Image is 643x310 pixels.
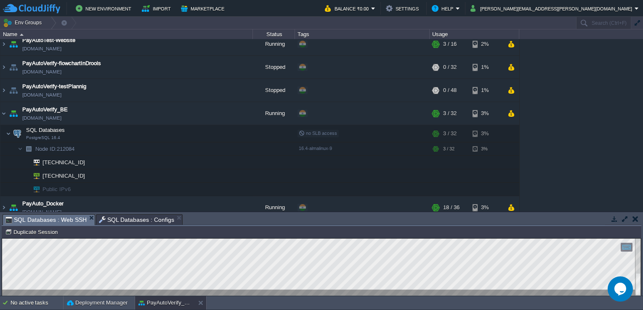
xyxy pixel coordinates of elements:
img: AMDAwAAAACH5BAEAAAAALAAAAAABAAEAAAICRAEAOw== [18,142,23,155]
a: PayAutoVerify_BE [22,105,68,114]
div: No active tasks [11,296,63,310]
div: Stopped [253,79,295,102]
a: [DOMAIN_NAME] [22,68,61,76]
a: [DOMAIN_NAME] [22,45,61,53]
div: Stopped [253,56,295,79]
span: Public IPv6 [42,183,72,196]
img: AMDAwAAAACH5BAEAAAAALAAAAAABAAEAAAICRAEAOw== [0,79,7,102]
button: Balance ₹0.00 [325,3,371,13]
img: AMDAwAAAACH5BAEAAAAALAAAAAABAAEAAAICRAEAOw== [23,142,35,155]
div: 3 / 16 [443,33,457,55]
img: AMDAwAAAACH5BAEAAAAALAAAAAABAAEAAAICRAEAOw== [28,183,40,196]
a: PayAuto_Docker [22,200,64,208]
a: [DOMAIN_NAME] [22,91,61,99]
span: [TECHNICAL_ID] [42,156,86,169]
div: 0 / 48 [443,79,457,102]
div: 3% [473,125,500,142]
div: Running [253,196,295,219]
a: PayAutoVerify-testPlannig [22,82,86,91]
span: no SLB access [299,131,337,136]
span: SQL Databases : Web SSH [5,215,87,225]
span: SQL Databases : Configs [99,215,175,225]
div: 3 / 32 [443,125,457,142]
button: Duplicate Session [5,228,60,236]
img: AMDAwAAAACH5BAEAAAAALAAAAAABAAEAAAICRAEAOw== [28,156,40,169]
img: AMDAwAAAACH5BAEAAAAALAAAAAABAAEAAAICRAEAOw== [28,169,40,182]
div: Status [253,29,295,39]
span: 212084 [35,145,76,152]
a: PayAutoVerify-flowchartInDrools [22,59,101,68]
img: AMDAwAAAACH5BAEAAAAALAAAAAABAAEAAAICRAEAOw== [0,102,7,125]
img: AMDAwAAAACH5BAEAAAAALAAAAAABAAEAAAICRAEAOw== [8,102,19,125]
a: Public IPv6 [42,186,72,192]
img: AMDAwAAAACH5BAEAAAAALAAAAAABAAEAAAICRAEAOw== [11,125,23,142]
button: Env Groups [3,17,45,29]
div: 3% [473,102,500,125]
span: [DOMAIN_NAME] [22,114,61,122]
button: Help [432,3,456,13]
button: Marketplace [181,3,227,13]
img: AMDAwAAAACH5BAEAAAAALAAAAAABAAEAAAICRAEAOw== [8,79,19,102]
img: AMDAwAAAACH5BAEAAAAALAAAAAABAAEAAAICRAEAOw== [6,125,11,142]
button: [PERSON_NAME][EMAIL_ADDRESS][PERSON_NAME][DOMAIN_NAME] [470,3,635,13]
a: [DOMAIN_NAME] [22,208,61,216]
div: 0 / 32 [443,56,457,79]
button: PayAutoVerify_BE [138,299,191,307]
span: SQL Databases [25,126,66,134]
div: 3% [473,196,500,219]
div: 18 / 36 [443,196,460,219]
div: Usage [430,29,519,39]
span: PostgreSQL 16.4 [26,135,60,140]
div: Name [1,29,252,39]
img: AMDAwAAAACH5BAEAAAAALAAAAAABAAEAAAICRAEAOw== [8,196,19,219]
div: Running [253,33,295,55]
a: PayAutoTest-Website [22,36,75,45]
div: 2% [473,33,500,55]
a: SQL DatabasesPostgreSQL 16.4 [25,127,66,133]
button: Settings [386,3,421,13]
img: AMDAwAAAACH5BAEAAAAALAAAAAABAAEAAAICRAEAOw== [8,56,19,79]
img: AMDAwAAAACH5BAEAAAAALAAAAAABAAEAAAICRAEAOw== [20,34,24,36]
img: AMDAwAAAACH5BAEAAAAALAAAAAABAAEAAAICRAEAOw== [0,33,7,55]
div: 3% [473,142,500,155]
div: 3 / 32 [443,142,454,155]
img: AMDAwAAAACH5BAEAAAAALAAAAAABAAEAAAICRAEAOw== [23,169,28,182]
span: [TECHNICAL_ID] [42,169,86,182]
div: Running [253,102,295,125]
span: 16.4-almalinux-9 [299,146,332,151]
div: 1% [473,79,500,102]
a: [TECHNICAL_ID] [42,173,86,179]
div: Tags [295,29,429,39]
div: 1% [473,56,500,79]
iframe: chat widget [608,276,635,302]
span: Node ID: [35,146,57,152]
img: AMDAwAAAACH5BAEAAAAALAAAAAABAAEAAAICRAEAOw== [0,196,7,219]
img: CloudJiffy [3,3,60,14]
button: New Environment [76,3,134,13]
button: Deployment Manager [67,299,128,307]
a: [TECHNICAL_ID] [42,159,86,166]
button: Import [142,3,173,13]
div: 3 / 32 [443,102,457,125]
a: Node ID:212084 [35,145,76,152]
img: AMDAwAAAACH5BAEAAAAALAAAAAABAAEAAAICRAEAOw== [8,33,19,55]
img: AMDAwAAAACH5BAEAAAAALAAAAAABAAEAAAICRAEAOw== [23,183,28,196]
img: AMDAwAAAACH5BAEAAAAALAAAAAABAAEAAAICRAEAOw== [0,56,7,79]
img: AMDAwAAAACH5BAEAAAAALAAAAAABAAEAAAICRAEAOw== [23,156,28,169]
